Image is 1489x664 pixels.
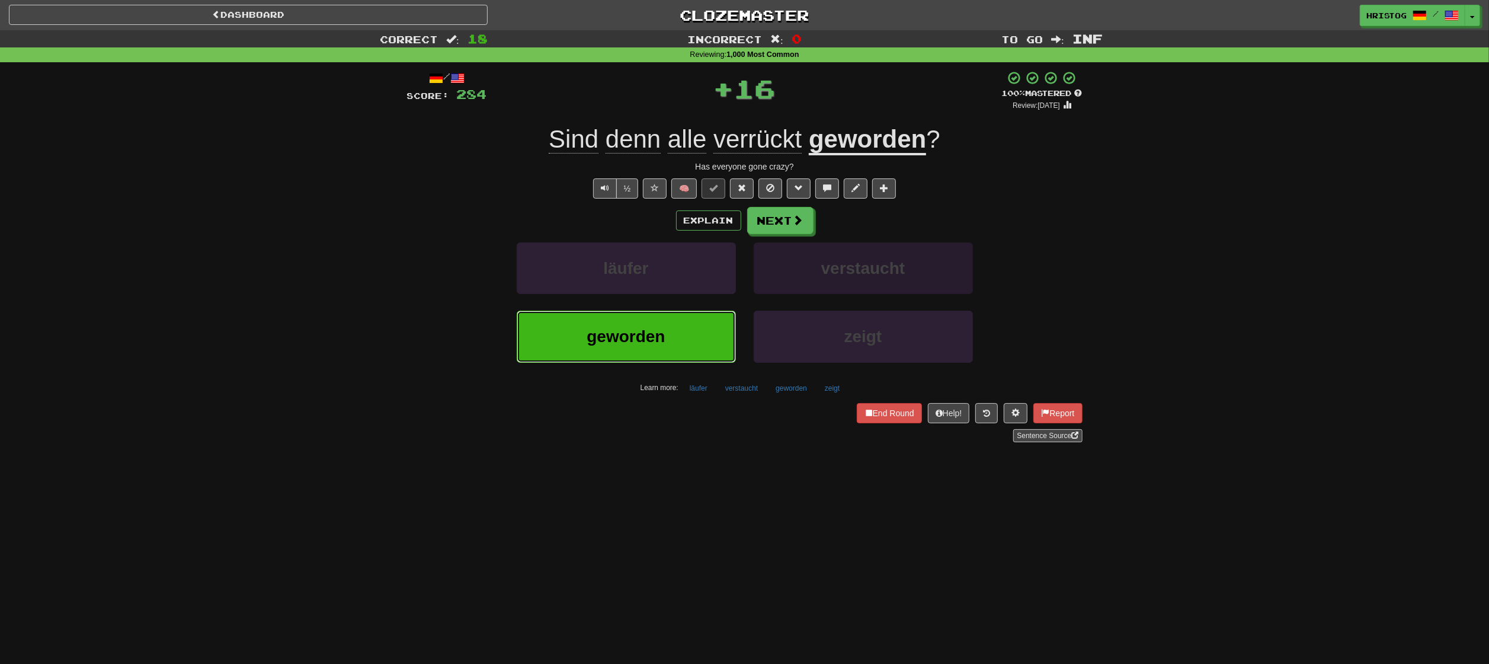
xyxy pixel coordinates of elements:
[754,311,973,362] button: zeigt
[719,379,764,397] button: verstaucht
[687,33,762,45] span: Incorrect
[1001,33,1043,45] span: To go
[407,71,487,85] div: /
[730,178,754,199] button: Reset to 0% Mastered (alt+r)
[616,178,639,199] button: ½
[549,125,598,154] span: Sind
[844,178,867,199] button: Edit sentence (alt+d)
[643,178,667,199] button: Favorite sentence (alt+f)
[872,178,896,199] button: Add to collection (alt+a)
[769,379,814,397] button: geworden
[457,87,487,101] span: 284
[713,125,802,154] span: verrückt
[505,5,984,25] a: Clozemaster
[676,210,741,231] button: Explain
[1033,403,1082,423] button: Report
[668,125,706,154] span: alle
[9,5,488,25] a: Dashboard
[1002,88,1026,98] span: 100 %
[517,242,736,294] button: läufer
[467,31,488,46] span: 18
[926,125,940,153] span: ?
[671,178,697,199] button: 🧠
[407,161,1083,173] div: Has everyone gone crazy?
[603,259,648,277] span: läufer
[734,74,776,103] span: 16
[975,403,998,423] button: Round history (alt+y)
[787,178,811,199] button: Grammar (alt+g)
[1360,5,1465,26] a: HristoG /
[844,327,882,346] span: zeigt
[517,311,736,362] button: geworden
[1051,34,1064,44] span: :
[713,71,734,106] span: +
[770,34,783,44] span: :
[792,31,802,46] span: 0
[606,125,661,154] span: denn
[380,33,438,45] span: Correct
[587,327,665,346] span: geworden
[641,384,678,392] small: Learn more:
[809,125,926,155] u: geworden
[591,178,639,199] div: Text-to-speech controls
[407,91,450,101] span: Score:
[815,178,839,199] button: Discuss sentence (alt+u)
[747,207,814,234] button: Next
[1002,88,1083,99] div: Mastered
[1072,31,1103,46] span: Inf
[821,259,905,277] span: verstaucht
[1013,101,1060,110] small: Review: [DATE]
[446,34,459,44] span: :
[702,178,725,199] button: Set this sentence to 100% Mastered (alt+m)
[754,242,973,294] button: verstaucht
[1433,9,1439,18] span: /
[928,403,970,423] button: Help!
[758,178,782,199] button: Ignore sentence (alt+i)
[1013,429,1082,442] a: Sentence Source
[726,50,799,59] strong: 1,000 Most Common
[818,379,846,397] button: zeigt
[593,178,617,199] button: Play sentence audio (ctl+space)
[683,379,714,397] button: läufer
[857,403,922,423] button: End Round
[1366,10,1407,21] span: HristoG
